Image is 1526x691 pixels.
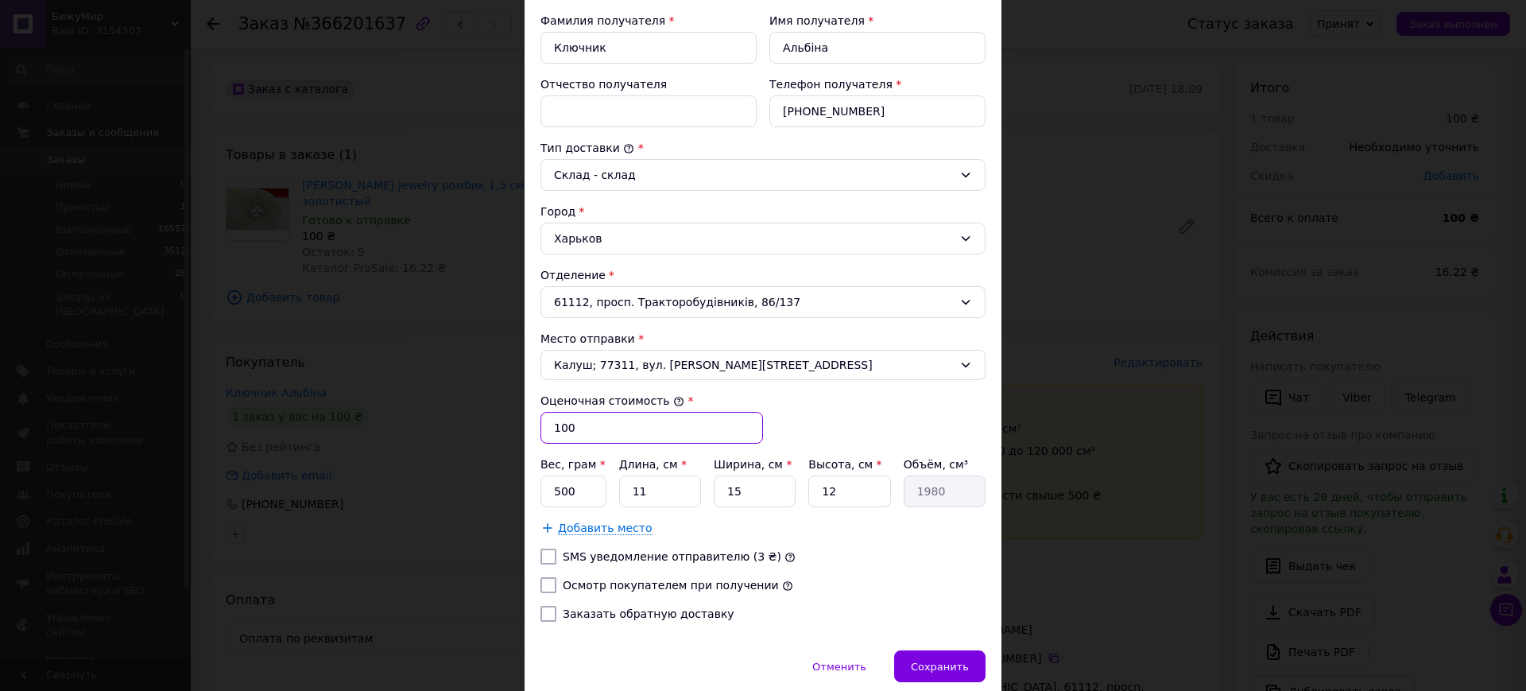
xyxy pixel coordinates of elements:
div: Объём, см³ [904,456,986,472]
label: Длина, см [619,458,687,471]
label: Фамилия получателя [540,14,665,27]
input: +380 [769,95,986,127]
div: Отделение [540,267,986,283]
div: 61112, просп. Тракторобудівників, 86/137 [540,286,986,318]
div: Харьков [540,223,986,254]
span: Отменить [812,661,866,673]
span: Калуш; 77311, вул. [PERSON_NAME][STREET_ADDRESS] [554,357,953,373]
label: Имя получателя [769,14,865,27]
label: Телефон получателя [769,78,893,91]
span: Добавить место [558,522,653,535]
span: Сохранить [911,661,969,673]
label: Высота, см [808,458,881,471]
div: Склад - склад [554,166,953,184]
div: Тип доставки [540,140,986,156]
label: Оценочная стоимость [540,394,684,407]
label: Вес, грам [540,458,606,471]
label: Ширина, см [714,458,792,471]
label: SMS уведомление отправителю (3 ₴) [563,550,781,563]
div: Город [540,204,986,219]
label: Осмотр покупателем при получении [563,579,779,592]
label: Отчество получателя [540,78,667,91]
label: Заказать обратную доставку [563,608,734,620]
div: Место отправки [540,331,986,347]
